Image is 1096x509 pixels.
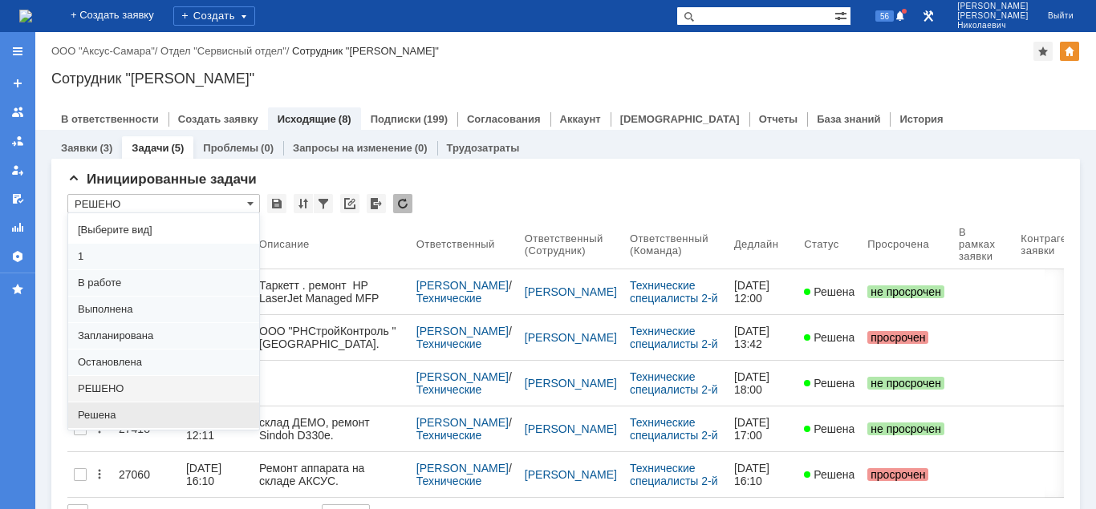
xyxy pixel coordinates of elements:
[5,215,30,240] a: Отчеты
[5,157,30,183] a: Мои заявки
[728,315,798,360] a: [DATE] 13:42
[759,113,798,125] a: Отчеты
[160,45,286,57] a: Отдел "Сервисный отдел"
[339,113,351,125] div: (8)
[728,269,798,314] a: [DATE] 12:00
[861,276,952,309] a: не просрочен
[728,220,798,269] th: Дедлайн
[957,21,1029,30] span: Николаевич
[416,279,512,305] div: /
[875,10,894,22] span: 56
[416,416,509,429] a: [PERSON_NAME]
[728,452,798,497] a: [DATE] 16:10
[734,325,773,350] div: [DATE] 13:42
[67,172,257,187] span: Инициированные задачи
[259,238,310,250] div: Описание
[952,220,1014,269] th: В рамках заявки
[560,113,601,125] a: Аккаунт
[51,71,1080,87] div: Сотрудник "[PERSON_NAME]"
[160,45,292,57] div: /
[467,113,541,125] a: Согласования
[416,238,495,250] div: Ответственный
[173,6,255,26] div: Создать
[867,468,928,481] span: просрочен
[410,220,518,269] th: Ответственный
[804,468,854,481] span: Решена
[861,413,952,446] a: не просрочен
[293,142,412,154] a: Запросы на изменение
[180,452,253,497] a: [DATE] 16:10
[416,383,512,422] a: Технические специалисты 2-й линии (инженеры)
[5,71,30,96] a: Создать заявку
[867,377,944,390] span: не просрочен
[447,142,520,154] a: Трудозатраты
[340,194,359,213] div: Скопировать ссылку на список
[78,382,250,395] span: РЕШЕНО
[61,142,97,154] a: Заявки
[367,194,386,213] div: Экспорт списка
[734,238,778,250] div: Дедлайн
[899,113,943,125] a: История
[867,285,944,298] span: не просрочен
[178,113,258,125] a: Создать заявку
[267,194,286,213] div: Сохранить вид
[804,238,838,250] div: Статус
[415,142,428,154] div: (0)
[5,99,30,125] a: Заявки на командах
[78,250,250,263] span: 1
[867,331,928,344] span: просрочен
[630,325,721,376] a: Технические специалисты 2-й линии (инженеры)
[371,113,421,125] a: Подписки
[861,220,952,269] th: Просрочена
[630,279,721,330] a: Технические специалисты 2-й линии (инженеры)
[630,416,721,467] a: Технические специалисты 2-й линии (инженеры)
[416,370,512,396] div: /
[5,186,30,212] a: Мои согласования
[416,370,509,383] a: [PERSON_NAME]
[61,113,159,125] a: В ответственности
[51,45,160,57] div: /
[728,361,798,406] a: [DATE] 18:00
[861,321,952,354] a: просрочен
[798,276,861,308] a: Решена
[728,406,798,451] a: [DATE] 17:00
[525,377,617,390] a: [PERSON_NAME]
[416,325,512,350] div: /
[630,370,721,422] a: Технические специалисты 2-й линии (инженеры)
[957,11,1029,21] span: [PERSON_NAME]
[416,292,512,330] a: Технические специалисты 2-й линии (инженеры)
[1033,42,1053,61] div: Добавить в избранное
[798,413,861,445] a: Решена
[5,244,30,269] a: Настройки
[834,7,850,22] span: Расширенный поиск
[1060,42,1079,61] div: Изменить домашнюю страницу
[78,224,250,236] span: [Выберите вид]
[1021,232,1078,257] div: Контрагент заявки
[804,331,854,344] span: Решена
[278,113,336,125] a: Исходящие
[416,279,509,292] a: [PERSON_NAME]
[119,468,173,481] div: 27060
[867,422,944,435] span: не просрочен
[416,325,509,337] a: [PERSON_NAME]
[78,303,250,316] span: Выполнена
[416,429,512,467] a: Технические специалисты 2-й линии (инженеры)
[798,367,861,399] a: Решена
[99,142,112,154] div: (3)
[525,232,604,257] div: Ответственный (Сотрудник)
[798,459,861,491] a: Решена
[416,337,512,376] a: Технические специалисты 2-й линии (инженеры)
[93,468,106,481] div: Действия
[416,416,512,442] div: /
[867,238,929,250] div: Просрочена
[416,462,512,487] div: /
[416,462,509,475] a: [PERSON_NAME]
[804,285,854,298] span: Решена
[314,194,333,213] div: Фильтрация...
[78,329,250,342] span: Запланирована
[620,113,740,125] a: [DEMOGRAPHIC_DATA]
[734,279,773,305] div: [DATE] 12:00
[804,377,854,390] span: Решена
[525,468,617,481] a: [PERSON_NAME]
[817,113,880,125] a: База знаний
